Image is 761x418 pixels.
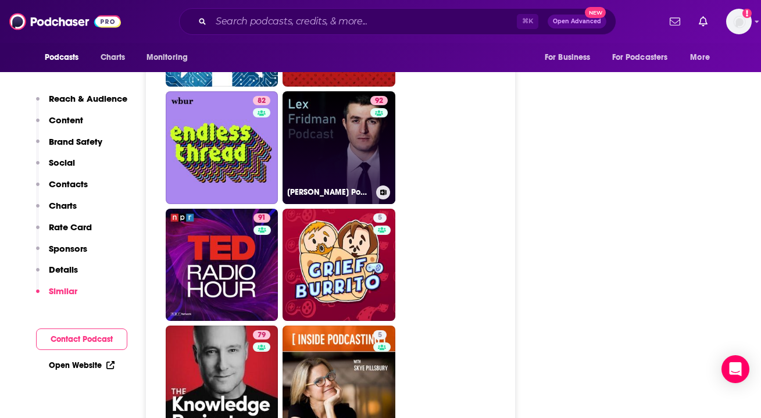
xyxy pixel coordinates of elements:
[36,285,77,307] button: Similar
[36,200,77,221] button: Charts
[166,209,278,321] a: 91
[553,19,601,24] span: Open Advanced
[147,49,188,66] span: Monitoring
[36,115,83,136] button: Content
[378,212,382,224] span: 5
[49,178,88,190] p: Contacts
[36,243,87,265] button: Sponsors
[37,47,94,69] button: open menu
[36,221,92,243] button: Rate Card
[726,9,752,34] img: User Profile
[36,328,127,350] button: Contact Podcast
[537,47,605,69] button: open menu
[253,96,270,105] a: 82
[612,49,668,66] span: For Podcasters
[253,213,270,223] a: 91
[726,9,752,34] button: Show profile menu
[101,49,126,66] span: Charts
[690,49,710,66] span: More
[665,12,685,31] a: Show notifications dropdown
[45,49,79,66] span: Podcasts
[49,200,77,211] p: Charts
[49,360,115,370] a: Open Website
[375,95,383,107] span: 92
[545,49,591,66] span: For Business
[373,213,387,223] a: 5
[258,212,266,224] span: 91
[36,136,102,158] button: Brand Safety
[370,96,388,105] a: 92
[742,9,752,18] svg: Add a profile image
[138,47,203,69] button: open menu
[93,47,133,69] a: Charts
[682,47,724,69] button: open menu
[36,93,127,115] button: Reach & Audience
[258,95,266,107] span: 82
[253,330,270,340] a: 79
[258,330,266,341] span: 79
[211,12,517,31] input: Search podcasts, credits, & more...
[373,330,387,340] a: 5
[694,12,712,31] a: Show notifications dropdown
[49,157,75,168] p: Social
[9,10,121,33] img: Podchaser - Follow, Share and Rate Podcasts
[283,209,395,321] a: 5
[49,243,87,254] p: Sponsors
[49,285,77,296] p: Similar
[49,115,83,126] p: Content
[283,91,395,204] a: 92[PERSON_NAME] Podcast
[36,157,75,178] button: Social
[721,355,749,383] div: Open Intercom Messenger
[49,93,127,104] p: Reach & Audience
[548,15,606,28] button: Open AdvancedNew
[378,330,382,341] span: 5
[166,91,278,204] a: 82
[36,264,78,285] button: Details
[585,7,606,18] span: New
[179,8,616,35] div: Search podcasts, credits, & more...
[49,136,102,147] p: Brand Safety
[726,9,752,34] span: Logged in as Ruth_Nebius
[517,14,538,29] span: ⌘ K
[49,264,78,275] p: Details
[605,47,685,69] button: open menu
[287,187,371,197] h3: [PERSON_NAME] Podcast
[49,221,92,233] p: Rate Card
[36,178,88,200] button: Contacts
